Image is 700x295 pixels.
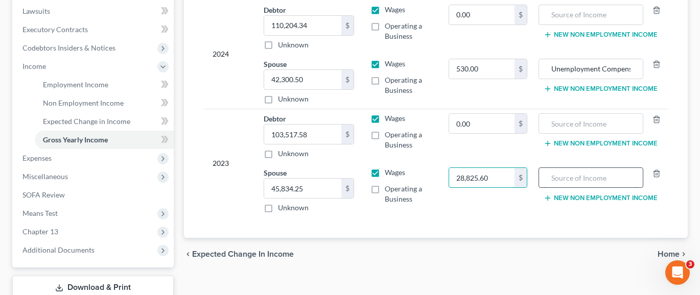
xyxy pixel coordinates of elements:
span: Operating a Business [385,76,422,94]
span: Additional Documents [22,245,95,254]
a: Employment Income [35,76,174,94]
span: Wages [385,114,405,122]
i: chevron_right [680,250,688,258]
div: $ [341,16,354,35]
label: Debtor [264,5,286,15]
input: Source of Income [544,168,638,187]
span: Wages [385,59,405,68]
button: chevron_left Expected Change in Income [184,250,294,258]
input: Source of Income [544,5,638,24]
div: 2024 [213,5,247,104]
span: SOFA Review [22,190,65,199]
span: Miscellaneous [22,172,68,181]
input: 0.00 [264,16,341,35]
input: 0.00 [449,168,514,187]
button: Home chevron_right [658,250,688,258]
span: Income [22,62,46,70]
input: 0.00 [449,59,514,79]
input: Source of Income [544,114,638,133]
i: chevron_left [184,250,192,258]
label: Debtor [264,113,286,124]
label: Unknown [278,94,309,104]
div: $ [515,59,527,79]
button: New Non Employment Income [544,31,658,39]
span: Lawsuits [22,7,50,15]
span: Home [658,250,680,258]
span: Wages [385,5,405,14]
button: New Non Employment Income [544,194,658,202]
span: Operating a Business [385,21,422,40]
span: Operating a Business [385,130,422,149]
a: SOFA Review [14,186,174,204]
span: Codebtors Insiders & Notices [22,43,115,52]
input: 0.00 [264,179,341,198]
a: Gross Yearly Income [35,131,174,149]
div: $ [515,114,527,133]
span: Expected Change in Income [43,117,130,126]
span: Expected Change in Income [192,250,294,258]
input: 0.00 [264,125,341,144]
span: 3 [686,260,694,268]
a: Executory Contracts [14,20,174,39]
div: 2023 [213,113,247,213]
a: Lawsuits [14,2,174,20]
span: Operating a Business [385,184,422,203]
div: $ [515,168,527,187]
label: Spouse [264,167,287,178]
a: Expected Change in Income [35,112,174,131]
span: Gross Yearly Income [43,135,108,144]
label: Unknown [278,203,309,213]
span: Wages [385,168,405,177]
input: 0.00 [264,70,341,89]
span: Executory Contracts [22,25,88,34]
span: Employment Income [43,80,108,89]
input: 0.00 [449,5,514,24]
button: New Non Employment Income [544,85,658,93]
a: Non Employment Income [35,94,174,112]
label: Unknown [278,149,309,159]
label: Unknown [278,40,309,50]
span: Means Test [22,209,58,217]
div: $ [341,70,354,89]
button: New Non Employment Income [544,139,658,147]
span: Expenses [22,154,52,162]
input: Source of Income [544,59,638,79]
div: $ [341,125,354,144]
span: Non Employment Income [43,99,124,107]
iframe: Intercom live chat [665,260,690,285]
label: Spouse [264,59,287,69]
div: $ [341,179,354,198]
span: Chapter 13 [22,227,58,236]
input: 0.00 [449,114,514,133]
div: $ [515,5,527,24]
